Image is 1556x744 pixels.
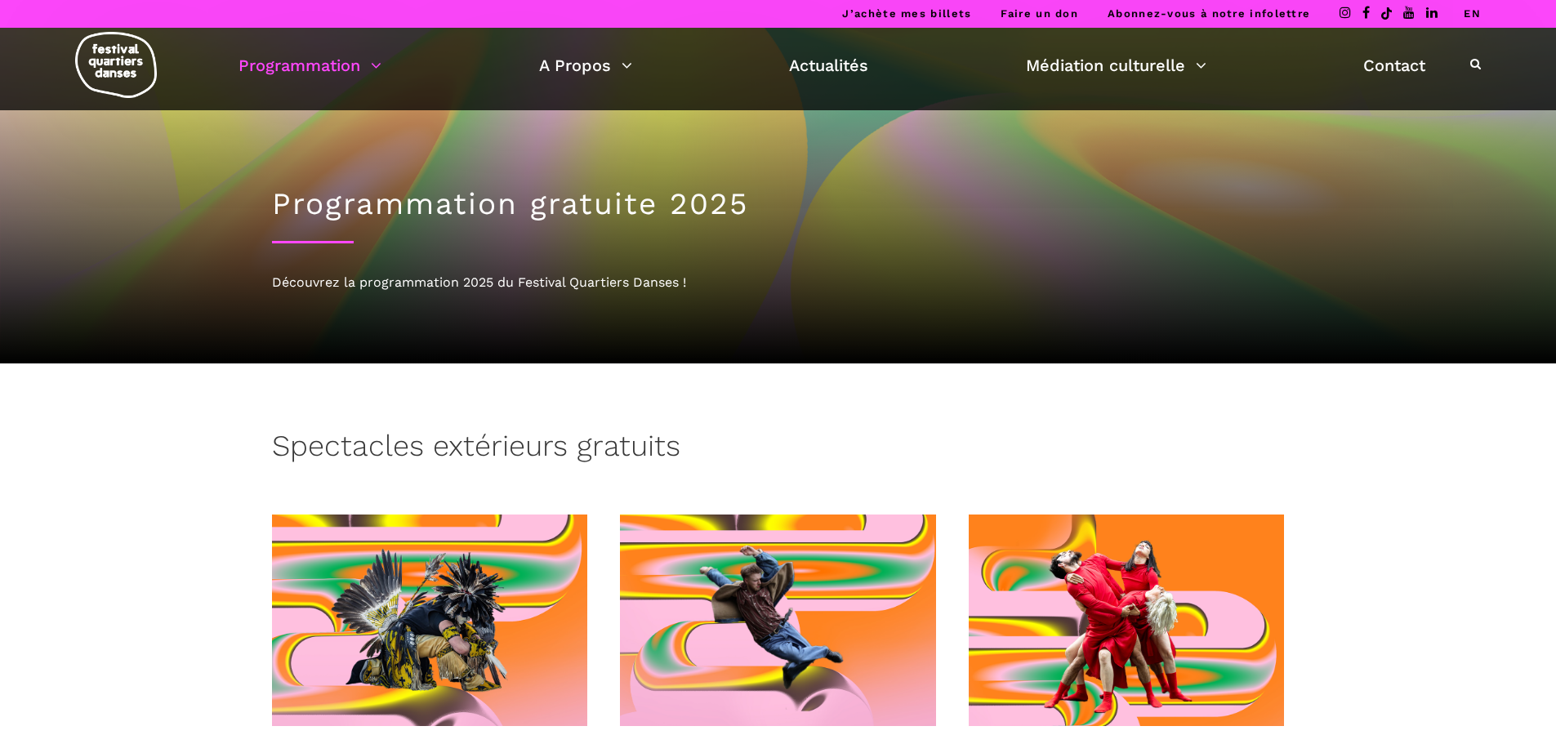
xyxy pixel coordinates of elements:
img: logo-fqd-med [75,32,157,98]
a: J’achète mes billets [842,7,971,20]
a: Actualités [789,51,868,79]
a: EN [1464,7,1481,20]
div: Découvrez la programmation 2025 du Festival Quartiers Danses ! [272,272,1285,293]
h3: Spectacles extérieurs gratuits [272,429,680,470]
a: Médiation culturelle [1026,51,1206,79]
a: Contact [1363,51,1425,79]
a: Abonnez-vous à notre infolettre [1108,7,1310,20]
h1: Programmation gratuite 2025 [272,186,1285,222]
a: Faire un don [1001,7,1078,20]
a: A Propos [539,51,632,79]
a: Programmation [239,51,381,79]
